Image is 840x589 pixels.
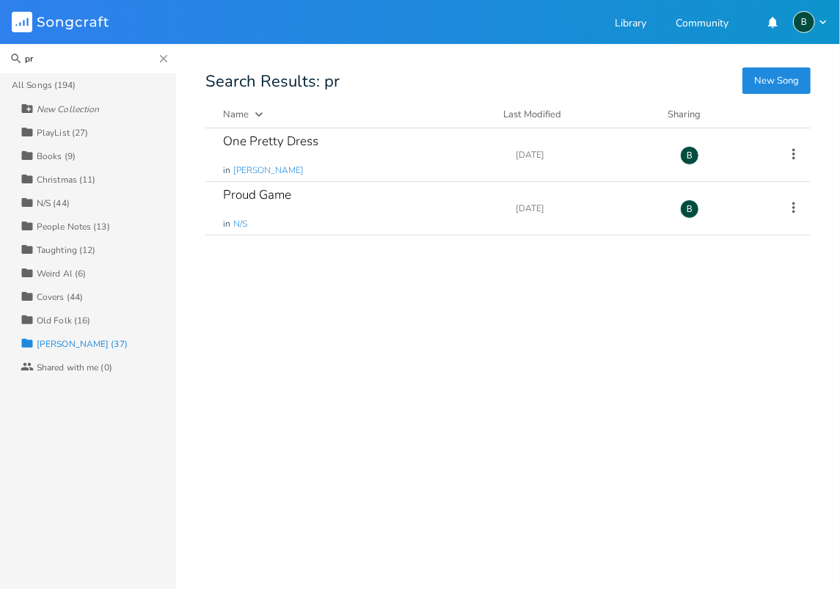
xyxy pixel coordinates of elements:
[37,316,90,325] div: Old Folk (16)
[37,128,88,137] div: PlayList (27)
[37,269,86,278] div: Weird Al (6)
[223,218,230,230] span: in
[793,11,828,33] button: B
[223,107,486,122] button: Name
[793,11,815,33] div: BruCe
[668,107,756,122] div: Sharing
[223,164,230,177] span: in
[37,175,95,184] div: Christmas (11)
[205,73,811,89] div: Search Results: pr
[37,152,76,161] div: Books (9)
[680,200,699,219] div: BruCe
[223,108,249,121] div: Name
[223,189,291,201] div: Proud Game
[503,107,650,122] button: Last Modified
[516,150,662,159] div: [DATE]
[37,199,70,208] div: N/S (44)
[37,246,95,255] div: Taughting (12)
[12,81,76,89] div: All Songs (194)
[676,18,728,31] a: Community
[37,293,83,301] div: Covers (44)
[680,146,699,165] div: BruCe
[516,204,662,213] div: [DATE]
[37,105,99,114] div: New Collection
[37,363,112,372] div: Shared with me (0)
[233,164,304,177] span: [PERSON_NAME]
[742,67,811,94] button: New Song
[503,108,561,121] div: Last Modified
[37,222,110,231] div: People Notes (13)
[223,135,318,147] div: One Pretty Dress
[615,18,646,31] a: Library
[37,340,128,348] div: [PERSON_NAME] (37)
[233,218,247,230] span: N/S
